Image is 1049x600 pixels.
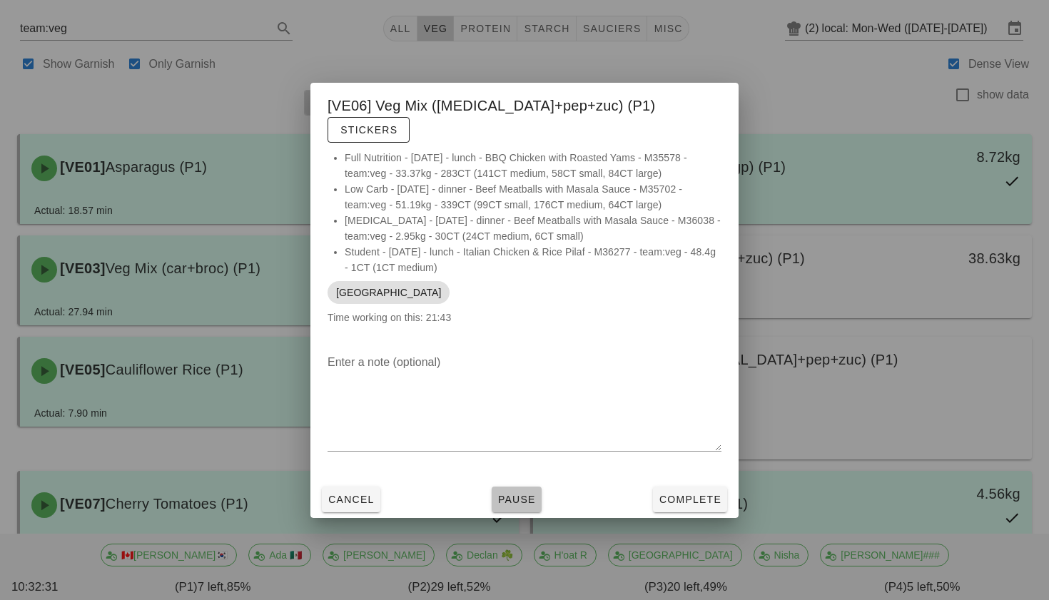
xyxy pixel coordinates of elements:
[336,281,441,304] span: [GEOGRAPHIC_DATA]
[345,181,721,213] li: Low Carb - [DATE] - dinner - Beef Meatballs with Masala Sauce - M35702 - team:veg - 51.19kg - 339...
[659,494,721,505] span: Complete
[328,117,410,143] button: Stickers
[340,124,397,136] span: Stickers
[345,150,721,181] li: Full Nutrition - [DATE] - lunch - BBQ Chicken with Roasted Yams - M35578 - team:veg - 33.37kg - 2...
[345,213,721,244] li: [MEDICAL_DATA] - [DATE] - dinner - Beef Meatballs with Masala Sauce - M36038 - team:veg - 2.95kg ...
[497,494,536,505] span: Pause
[310,83,739,150] div: [VE06] Veg Mix ([MEDICAL_DATA]+pep+zuc) (P1)
[345,244,721,275] li: Student - [DATE] - lunch - Italian Chicken & Rice Pilaf - M36277 - team:veg - 48.4g - 1CT (1CT me...
[492,487,542,512] button: Pause
[322,487,380,512] button: Cancel
[653,487,727,512] button: Complete
[328,494,375,505] span: Cancel
[310,150,739,340] div: Time working on this: 21:43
